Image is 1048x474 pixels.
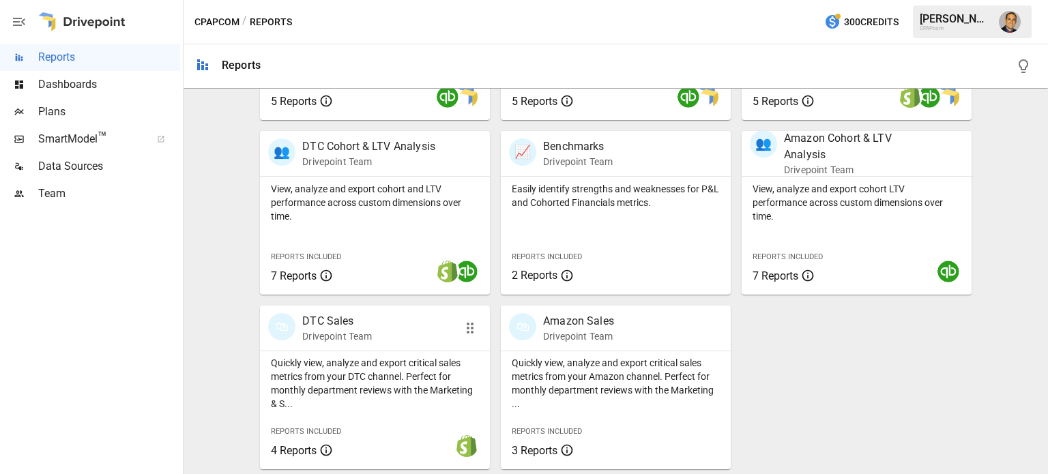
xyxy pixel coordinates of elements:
div: 📈 [509,138,536,166]
p: Quickly view, analyze and export critical sales metrics from your Amazon channel. Perfect for mon... [512,356,720,411]
p: Easily identify strengths and weaknesses for P&L and Cohorted Financials metrics. [512,182,720,209]
p: Quickly view, analyze and export critical sales metrics from your DTC channel. Perfect for monthl... [271,356,479,411]
span: 3 Reports [512,444,557,457]
span: Data Sources [38,158,180,175]
div: 🛍 [268,313,295,340]
span: Dashboards [38,76,180,93]
span: Team [38,186,180,202]
div: 🛍 [509,313,536,340]
button: 300Credits [819,10,904,35]
p: Amazon Cohort & LTV Analysis [784,130,928,163]
img: shopify [899,86,921,108]
span: Reports Included [271,252,341,261]
div: [PERSON_NAME] [920,12,991,25]
span: 5 Reports [271,95,317,108]
span: Plans [38,104,180,120]
span: ™ [98,129,107,146]
p: DTC Sales [302,313,372,329]
img: quickbooks [937,261,959,282]
button: CPAPcom [194,14,239,31]
span: 2 Reports [512,269,557,282]
span: Reports Included [271,427,341,436]
p: Drivepoint Team [302,155,435,168]
div: Reports [222,59,261,72]
span: Reports Included [753,252,823,261]
button: Tom Gatto [991,3,1029,41]
span: 5 Reports [753,95,798,108]
img: Tom Gatto [999,11,1021,33]
img: smart model [937,86,959,108]
img: smart model [456,86,478,108]
p: Drivepoint Team [302,329,372,343]
p: View, analyze and export cohort LTV performance across custom dimensions over time. [753,182,961,223]
img: quickbooks [456,261,478,282]
img: quickbooks [437,86,458,108]
span: SmartModel [38,131,142,147]
img: smart model [697,86,718,108]
span: 4 Reports [271,444,317,457]
span: Reports Included [512,252,582,261]
p: DTC Cohort & LTV Analysis [302,138,435,155]
img: shopify [456,435,478,457]
p: Amazon Sales [543,313,614,329]
div: 👥 [750,130,777,158]
p: Drivepoint Team [543,329,614,343]
p: Drivepoint Team [784,163,928,177]
p: Drivepoint Team [543,155,613,168]
div: / [242,14,247,31]
div: 👥 [268,138,295,166]
span: 5 Reports [512,95,557,108]
img: quickbooks [918,86,940,108]
span: 7 Reports [753,269,798,282]
span: Reports Included [512,427,582,436]
p: View, analyze and export cohort and LTV performance across custom dimensions over time. [271,182,479,223]
div: CPAPcom [920,25,991,31]
span: 7 Reports [271,269,317,282]
img: quickbooks [678,86,699,108]
img: shopify [437,261,458,282]
span: 300 Credits [844,14,899,31]
p: Benchmarks [543,138,613,155]
span: Reports [38,49,180,65]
